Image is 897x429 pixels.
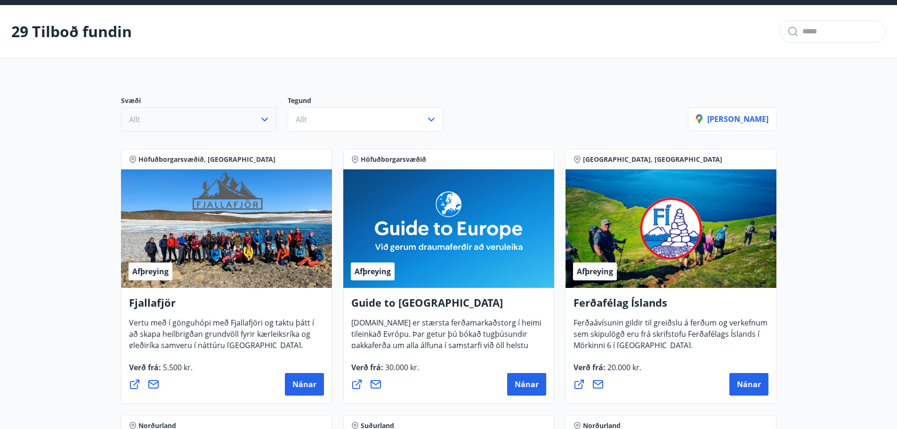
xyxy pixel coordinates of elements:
[129,114,140,125] span: Allt
[351,318,541,381] span: [DOMAIN_NAME] er stærsta ferðamarkaðstorg í heimi tileinkað Evrópu. Þar getur þú bókað tugþúsundi...
[161,362,193,373] span: 5.500 kr.
[515,379,539,389] span: Nánar
[138,155,275,164] span: Höfuðborgarsvæðið, [GEOGRAPHIC_DATA]
[129,362,193,380] span: Verð frá :
[121,107,276,132] button: Allt
[11,21,132,42] p: 29 Tilboð fundin
[355,266,391,277] span: Afþreying
[606,362,641,373] span: 20.000 kr.
[132,266,169,277] span: Afþreying
[688,107,776,131] button: [PERSON_NAME]
[507,373,546,396] button: Nánar
[737,379,761,389] span: Nánar
[574,318,768,358] span: Ferðaávísunin gildir til greiðslu á ferðum og verkefnum sem skipulögð eru frá skrifstofu Ferðafél...
[583,155,722,164] span: [GEOGRAPHIC_DATA], [GEOGRAPHIC_DATA]
[129,295,324,317] h4: Fjallafjör
[129,318,314,358] span: Vertu með í gönguhópi með Fjallafjöri og taktu þátt í að skapa heilbrigðan grundvöll fyrir kærlei...
[383,362,419,373] span: 30.000 kr.
[121,96,288,107] p: Svæði
[288,96,454,107] p: Tegund
[574,295,768,317] h4: Ferðafélag Íslands
[729,373,768,396] button: Nánar
[351,362,419,380] span: Verð frá :
[574,362,641,380] span: Verð frá :
[288,107,443,132] button: Allt
[285,373,324,396] button: Nánar
[577,266,613,277] span: Afþreying
[292,379,316,389] span: Nánar
[696,114,768,124] p: [PERSON_NAME]
[351,295,546,317] h4: Guide to [GEOGRAPHIC_DATA]
[296,114,307,125] span: Allt
[361,155,426,164] span: Höfuðborgarsvæðið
